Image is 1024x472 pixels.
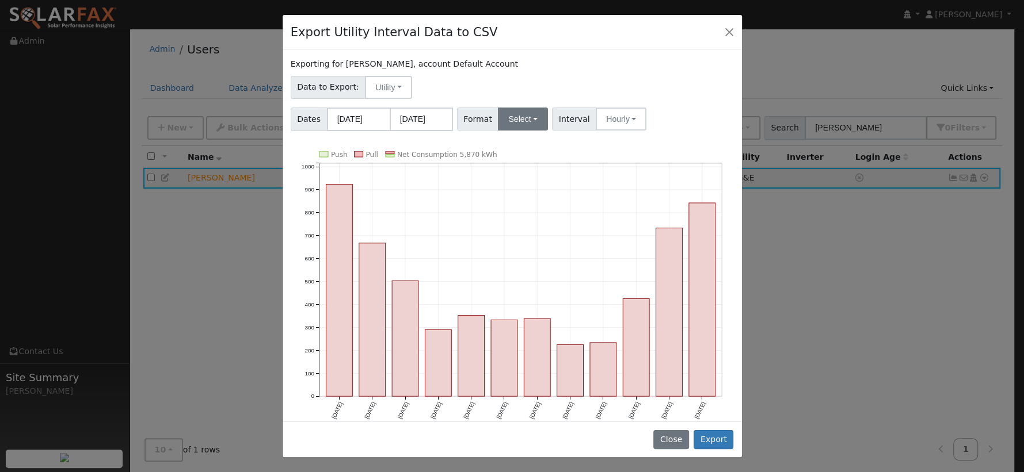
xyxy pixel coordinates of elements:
text: 400 [304,301,314,308]
text: [DATE] [396,401,409,420]
rect: onclick="" [590,343,616,396]
rect: onclick="" [491,320,517,396]
button: Utility [365,76,412,99]
text: 900 [304,186,314,193]
rect: onclick="" [524,318,550,396]
text: 300 [304,324,314,331]
rect: onclick="" [557,344,584,396]
button: Hourly [596,108,646,131]
button: Close [721,24,737,40]
text: 200 [304,347,314,354]
span: Format [457,108,499,131]
text: [DATE] [595,401,608,420]
text: Pull [366,151,378,159]
text: [DATE] [429,401,443,420]
text: [DATE] [462,401,475,420]
text: 1000 [301,163,314,170]
text: [DATE] [528,401,542,420]
text: Push [331,151,348,159]
rect: onclick="" [656,228,683,396]
text: [DATE] [330,401,344,420]
span: Interval [552,108,596,131]
span: Dates [291,108,328,131]
h4: Export Utility Interval Data to CSV [291,23,498,41]
rect: onclick="" [623,298,649,396]
text: 800 [304,209,314,216]
text: [DATE] [694,401,707,420]
rect: onclick="" [458,315,484,396]
text: 100 [304,370,314,377]
rect: onclick="" [326,184,352,396]
rect: onclick="" [689,203,715,397]
text: 500 [304,278,314,285]
text: [DATE] [627,401,641,420]
rect: onclick="" [392,281,418,396]
text: Net Consumption 5,870 kWh [397,151,497,159]
label: Exporting for [PERSON_NAME], account Default Account [291,58,518,70]
button: Select [498,108,548,131]
text: [DATE] [561,401,574,420]
text: [DATE] [495,401,508,420]
rect: onclick="" [425,329,451,396]
text: [DATE] [363,401,376,420]
button: Close [653,430,688,450]
button: Export [694,430,733,450]
rect: onclick="" [359,243,385,397]
text: [DATE] [660,401,673,420]
span: Data to Export: [291,76,366,99]
text: 0 [311,393,314,400]
text: 700 [304,232,314,239]
text: 600 [304,255,314,262]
